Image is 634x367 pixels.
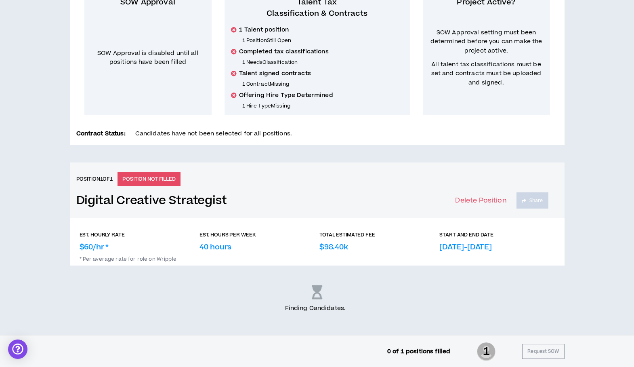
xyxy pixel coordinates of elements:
p: 1 Contract Missing [242,81,403,87]
p: Contract Status: [76,129,126,138]
p: $60/hr [80,242,109,253]
span: 1 Talent position [239,26,289,34]
span: SOW Approval is disabled until all positions have been filled [97,49,198,66]
span: All talent tax classifications must be set and contracts must be uploaded and signed. [429,60,544,87]
span: Candidates have not been selected for all positions. [135,129,292,138]
p: START AND END DATE [439,231,493,238]
p: POSITION NOT FILLED [118,172,181,186]
p: EST. HOURS PER WEEK [199,231,256,238]
span: SOW Approval setting must been determined before you can make the project active. [429,28,544,55]
p: 1 Hire Type Missing [242,103,403,109]
p: Finding Candidates . [285,304,349,313]
p: 1 Position Still Open [242,37,403,44]
span: Completed tax classifications [239,48,329,56]
p: 1 Needs Classification [242,59,403,65]
p: TOTAL ESTIMATED FEE [319,231,375,238]
p: $98.40k [319,242,348,253]
p: EST. HOURLY RATE [80,231,125,238]
button: Share [516,192,548,209]
p: [DATE]-[DATE] [439,242,492,253]
h6: Position 1 of 1 [76,175,113,183]
span: Talent signed contracts [239,70,311,78]
p: 0 of 1 positions filled [387,347,450,356]
button: Delete Position [455,192,506,209]
p: * Per average rate for role on Wripple [80,253,555,262]
span: 1 [477,342,495,362]
a: Digital Creative Strategist [76,194,227,208]
button: Request SOW [522,344,564,359]
div: Open Intercom Messenger [8,340,27,359]
p: 40 hours [199,242,232,253]
span: Offering Hire Type Determined [239,91,333,99]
